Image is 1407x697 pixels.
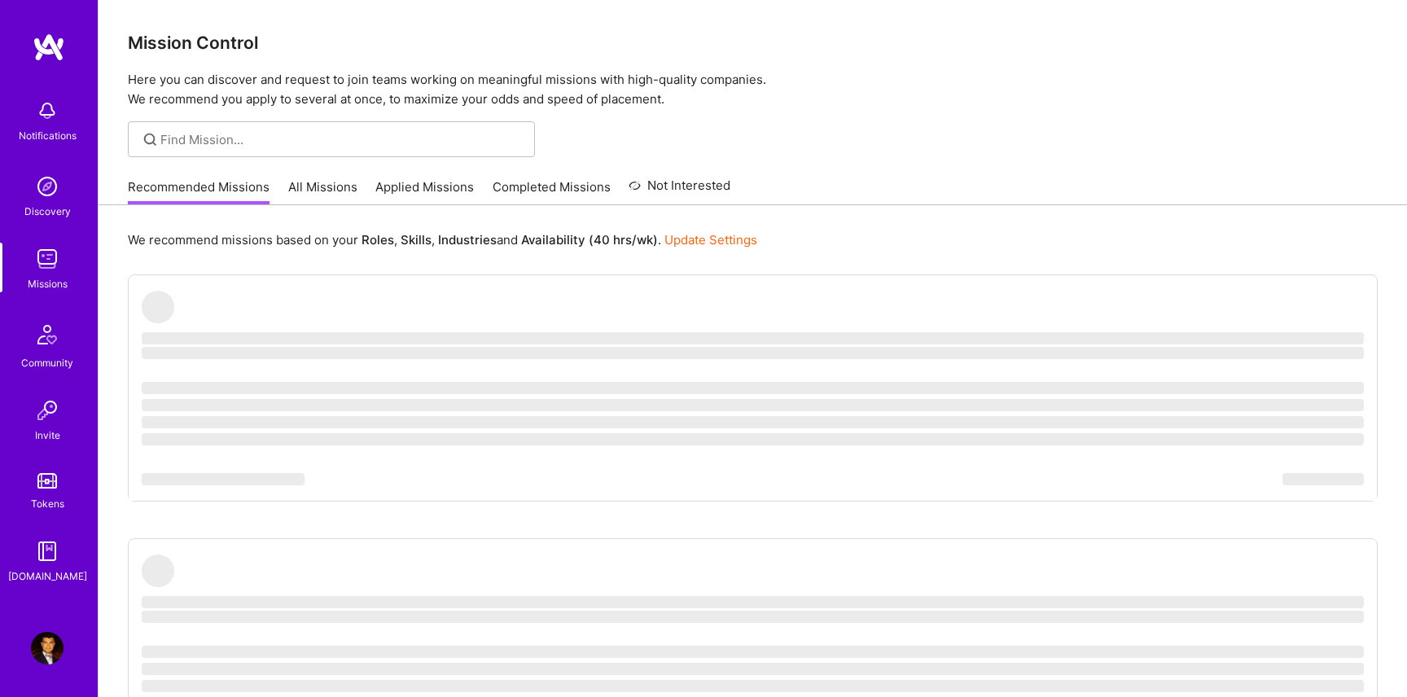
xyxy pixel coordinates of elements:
[141,130,160,149] i: icon SearchGrey
[8,568,87,585] div: [DOMAIN_NAME]
[24,203,71,220] div: Discovery
[160,131,523,148] input: Find Mission...
[664,232,757,248] a: Update Settings
[37,473,57,489] img: tokens
[629,176,730,205] a: Not Interested
[31,394,64,427] img: Invite
[27,632,68,664] a: User Avatar
[401,232,432,248] b: Skills
[35,427,60,444] div: Invite
[288,178,357,205] a: All Missions
[31,170,64,203] img: discovery
[521,232,658,248] b: Availability (40 hrs/wk)
[31,632,64,664] img: User Avatar
[28,315,67,354] img: Community
[493,178,611,205] a: Completed Missions
[21,354,73,371] div: Community
[438,232,497,248] b: Industries
[31,495,64,512] div: Tokens
[28,275,68,292] div: Missions
[33,33,65,62] img: logo
[362,232,394,248] b: Roles
[31,535,64,568] img: guide book
[128,178,270,205] a: Recommended Missions
[375,178,474,205] a: Applied Missions
[31,94,64,127] img: bell
[128,33,1378,53] h3: Mission Control
[31,243,64,275] img: teamwork
[19,127,77,144] div: Notifications
[128,70,1378,109] p: Here you can discover and request to join teams working on meaningful missions with high-quality ...
[128,231,757,248] p: We recommend missions based on your , , and .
